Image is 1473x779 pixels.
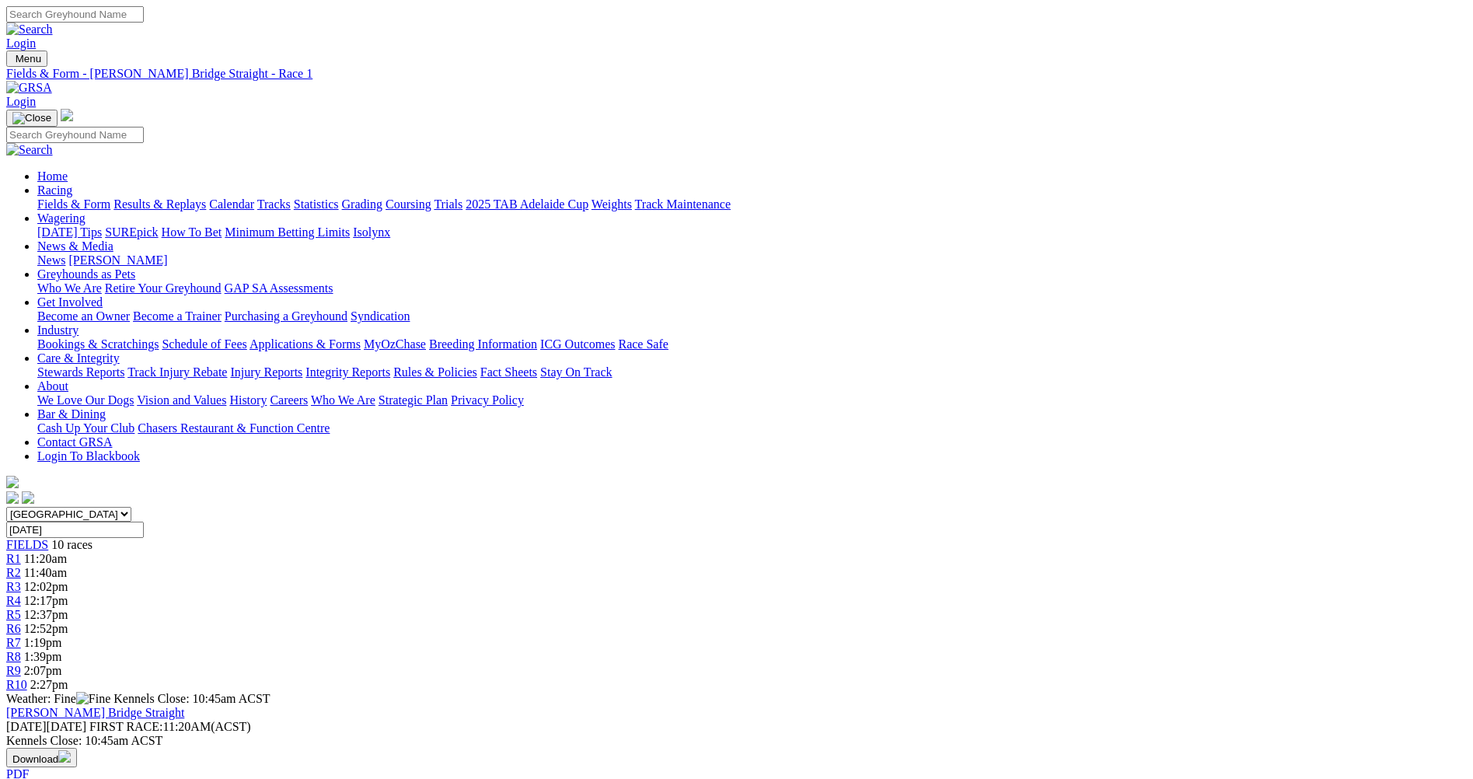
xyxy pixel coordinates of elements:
[37,295,103,309] a: Get Involved
[37,309,1467,323] div: Get Involved
[137,393,226,407] a: Vision and Values
[6,622,21,635] a: R6
[37,393,1467,407] div: About
[37,197,110,211] a: Fields & Form
[6,678,27,691] span: R10
[89,720,251,733] span: 11:20AM(ACST)
[379,393,448,407] a: Strategic Plan
[113,197,206,211] a: Results & Replays
[353,225,390,239] a: Isolynx
[138,421,330,435] a: Chasers Restaurant & Function Centre
[37,253,1467,267] div: News & Media
[6,491,19,504] img: facebook.svg
[6,552,21,565] a: R1
[12,112,51,124] img: Close
[76,692,110,706] img: Fine
[6,37,36,50] a: Login
[6,566,21,579] a: R2
[37,281,1467,295] div: Greyhounds as Pets
[6,6,144,23] input: Search
[6,706,184,719] a: [PERSON_NAME] Bridge Straight
[37,421,1467,435] div: Bar & Dining
[105,225,158,239] a: SUREpick
[162,337,246,351] a: Schedule of Fees
[6,522,144,538] input: Select date
[24,664,62,677] span: 2:07pm
[68,253,167,267] a: [PERSON_NAME]
[6,143,53,157] img: Search
[294,197,339,211] a: Statistics
[257,197,291,211] a: Tracks
[618,337,668,351] a: Race Safe
[393,365,477,379] a: Rules & Policies
[6,538,48,551] a: FIELDS
[37,309,130,323] a: Become an Owner
[6,636,21,649] a: R7
[6,67,1467,81] a: Fields & Form - [PERSON_NAME] Bridge Straight - Race 1
[37,337,159,351] a: Bookings & Scratchings
[113,692,270,705] span: Kennels Close: 10:45am ACST
[127,365,227,379] a: Track Injury Rebate
[6,81,52,95] img: GRSA
[24,566,67,579] span: 11:40am
[24,608,68,621] span: 12:37pm
[6,23,53,37] img: Search
[229,393,267,407] a: History
[6,580,21,593] a: R3
[429,337,537,351] a: Breeding Information
[58,750,71,763] img: download.svg
[540,337,615,351] a: ICG Outcomes
[351,309,410,323] a: Syndication
[37,197,1467,211] div: Racing
[37,449,140,463] a: Login To Blackbook
[305,365,390,379] a: Integrity Reports
[480,365,537,379] a: Fact Sheets
[466,197,588,211] a: 2025 TAB Adelaide Cup
[635,197,731,211] a: Track Maintenance
[37,379,68,393] a: About
[37,351,120,365] a: Care & Integrity
[6,594,21,607] a: R4
[592,197,632,211] a: Weights
[225,309,347,323] a: Purchasing a Greyhound
[342,197,382,211] a: Grading
[37,393,134,407] a: We Love Our Dogs
[434,197,462,211] a: Trials
[6,650,21,663] a: R8
[24,580,68,593] span: 12:02pm
[6,692,113,705] span: Weather: Fine
[37,225,102,239] a: [DATE] Tips
[37,211,86,225] a: Wagering
[6,476,19,488] img: logo-grsa-white.png
[6,608,21,621] a: R5
[37,239,113,253] a: News & Media
[37,365,1467,379] div: Care & Integrity
[6,51,47,67] button: Toggle navigation
[162,225,222,239] a: How To Bet
[6,664,21,677] a: R9
[37,323,79,337] a: Industry
[364,337,426,351] a: MyOzChase
[89,720,162,733] span: FIRST RACE:
[37,421,134,435] a: Cash Up Your Club
[37,225,1467,239] div: Wagering
[230,365,302,379] a: Injury Reports
[209,197,254,211] a: Calendar
[105,281,222,295] a: Retire Your Greyhound
[37,365,124,379] a: Stewards Reports
[24,552,67,565] span: 11:20am
[37,267,135,281] a: Greyhounds as Pets
[37,253,65,267] a: News
[51,538,92,551] span: 10 races
[24,636,62,649] span: 1:19pm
